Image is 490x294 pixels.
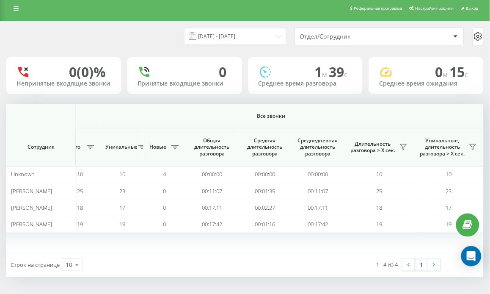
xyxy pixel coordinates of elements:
span: 23 [119,187,125,195]
span: 23 [446,187,452,195]
span: Реферальная программа [354,6,402,11]
a: 1 [415,259,428,271]
td: 00:00:00 [292,166,344,183]
span: 0 [163,220,166,228]
div: Среднее время ожидания [379,80,473,87]
div: 10 [66,261,72,269]
span: Unknown [11,170,35,178]
div: 0 [219,64,227,80]
span: Уникальные [105,144,136,150]
span: м [443,70,450,79]
td: 00:00:00 [186,166,239,183]
span: 15 [450,63,468,81]
span: 0 [163,204,166,211]
span: 4 [163,170,166,178]
span: 0 [163,187,166,195]
td: 00:17:11 [186,200,239,216]
td: 00:17:42 [292,216,344,233]
span: Средняя длительность разговора [245,137,285,157]
span: 19 [377,220,383,228]
span: Выход [466,6,479,11]
span: 10 [377,170,383,178]
td: 00:00:00 [239,166,292,183]
span: [PERSON_NAME] [11,187,52,195]
td: 00:11:07 [186,183,239,199]
span: 18 [77,204,83,211]
span: 17 [119,204,125,211]
span: Длительность разговора > Х сек. [349,141,397,154]
span: Новые [148,144,169,150]
span: 25 [377,187,383,195]
span: 39 [329,63,347,81]
span: 1 [314,63,329,81]
span: 19 [446,220,452,228]
span: [PERSON_NAME] [11,220,52,228]
span: 17 [446,204,452,211]
td: 00:17:11 [292,200,344,216]
span: 25 [77,187,83,195]
span: 0 [435,63,450,81]
span: Настройки профиля [416,6,454,11]
div: Среднее время разговора [259,80,353,87]
div: Непринятые входящие звонки [17,80,111,87]
span: Общая длительность разговора [192,137,232,157]
span: 19 [77,220,83,228]
span: м [322,70,329,79]
td: 00:17:42 [186,216,239,233]
td: 00:01:35 [239,183,292,199]
div: 1 - 4 из 4 [377,260,398,269]
span: 10 [119,170,125,178]
span: Уникальные, длительность разговора > Х сек. [418,137,467,157]
span: Среднедневная длительность разговора [298,137,338,157]
span: 10 [446,170,452,178]
span: 19 [119,220,125,228]
td: 00:11:07 [292,183,344,199]
div: Отдел/Сотрудник [300,33,401,40]
span: [PERSON_NAME] [11,204,52,211]
div: Open Intercom Messenger [461,246,482,266]
td: 00:02:27 [239,200,292,216]
span: Все звонки [84,113,459,119]
span: Сотрудник [14,144,69,150]
span: c [465,70,468,79]
td: 00:01:16 [239,216,292,233]
div: 0 (0)% [69,64,106,80]
span: Строк на странице [11,261,60,269]
span: c [344,70,347,79]
div: Принятые входящие звонки [138,80,232,87]
span: 18 [377,204,383,211]
span: 10 [77,170,83,178]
